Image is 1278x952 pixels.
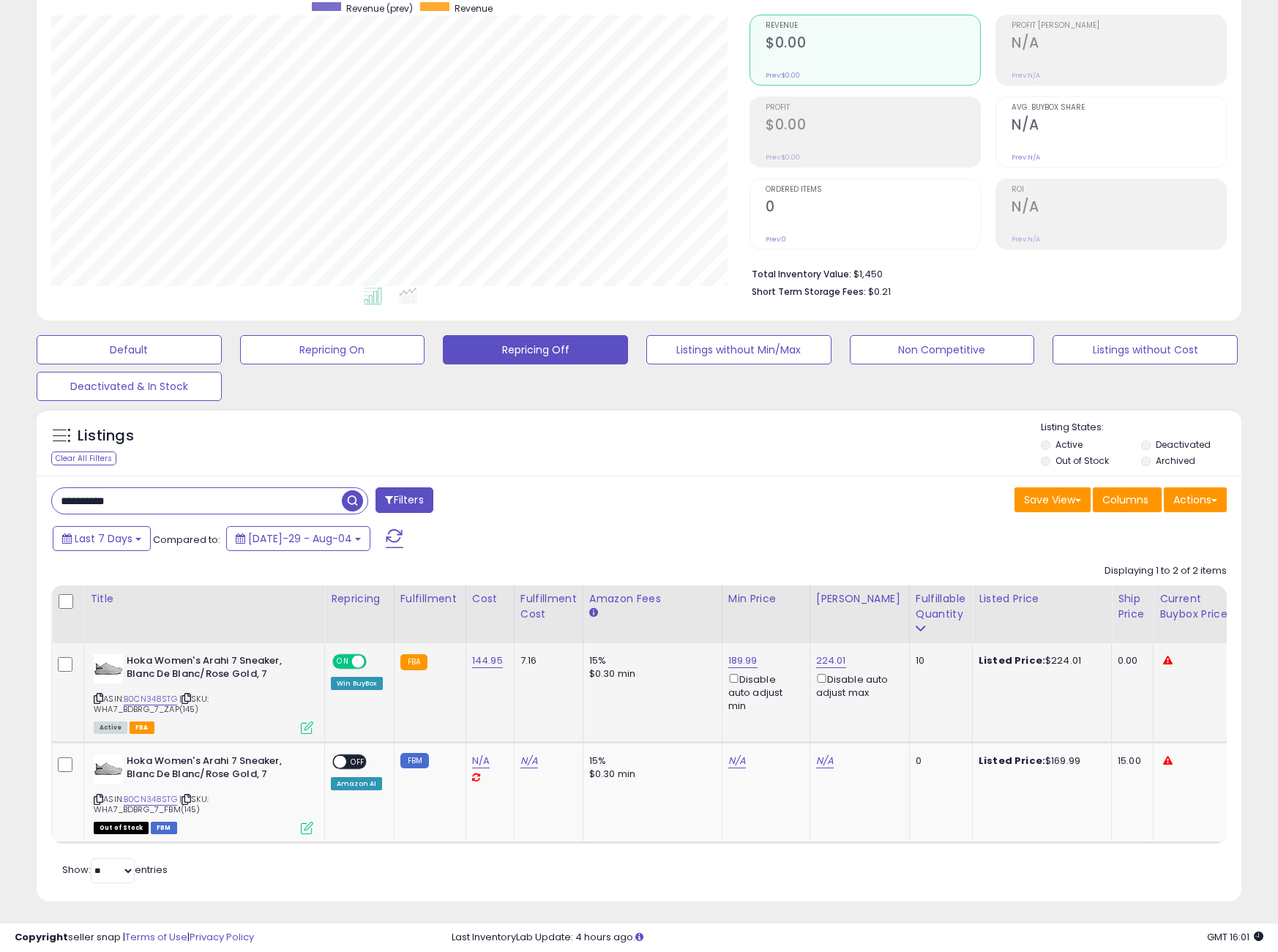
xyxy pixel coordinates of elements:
div: Fulfillment [400,591,460,607]
a: N/A [728,754,746,768]
div: 0 [916,754,961,768]
a: Privacy Policy [190,930,254,944]
a: Terms of Use [125,930,187,944]
h2: N/A [1012,116,1226,136]
img: 31dF0CYrZqL._SL40_.jpg [94,654,123,683]
div: $0.30 min [589,768,711,781]
span: ON [334,655,352,667]
span: Compared to: [153,533,220,547]
b: Total Inventory Value: [752,268,851,280]
small: Prev: $0.00 [766,71,800,80]
div: $224.01 [979,654,1100,667]
div: 15% [589,754,711,768]
div: $169.99 [979,754,1100,768]
h5: Listings [78,426,134,446]
div: Listed Price [979,591,1105,607]
div: 0.00 [1118,654,1142,667]
span: Show: entries [62,863,168,877]
small: Amazon Fees. [589,607,598,620]
button: Default [37,335,222,364]
span: 2025-08-13 16:01 GMT [1207,930,1263,944]
button: Columns [1093,487,1162,512]
b: Listed Price: [979,754,1045,768]
span: Profit [PERSON_NAME] [1012,22,1226,30]
span: [DATE]-29 - Aug-04 [248,531,352,546]
span: ROI [1012,186,1226,194]
span: | SKU: WHA7_BDBRG_7_ZAP(145) [94,693,209,715]
button: Last 7 Days [53,526,151,551]
h2: N/A [1012,198,1226,218]
button: Non Competitive [850,335,1035,364]
small: FBA [400,654,427,670]
span: Ordered Items [766,186,980,194]
a: N/A [816,754,834,768]
label: Active [1055,438,1083,451]
a: N/A [520,754,538,768]
img: 31dF0CYrZqL._SL40_.jpg [94,754,123,784]
span: Avg. Buybox Share [1012,104,1226,112]
li: $1,450 [752,264,1216,282]
div: 15% [589,654,711,667]
small: FBM [400,753,429,768]
span: | SKU: WHA7_BDBRG_7_FBM(145) [94,793,209,815]
h2: $0.00 [766,34,980,54]
h2: $0.00 [766,116,980,136]
label: Archived [1156,454,1195,467]
button: Repricing On [240,335,425,364]
label: Out of Stock [1055,454,1109,467]
div: $0.30 min [589,667,711,681]
b: Hoka Women's Arahi 7 Sneaker, Blanc De Blanc/Rose Gold, 7 [127,754,304,785]
span: Last 7 Days [75,531,132,546]
button: Deactivated & In Stock [37,372,222,401]
div: Clear All Filters [51,451,116,465]
a: 144.95 [472,653,503,668]
div: Min Price [728,591,804,607]
small: Prev: N/A [1012,153,1040,162]
div: Disable auto adjust max [816,671,898,700]
div: Win BuyBox [331,677,383,690]
span: Revenue [766,22,980,30]
div: Disable auto adjust min [728,671,799,713]
p: Listing States: [1041,421,1241,435]
a: 224.01 [816,653,846,668]
button: Repricing Off [443,335,628,364]
button: [DATE]-29 - Aug-04 [226,526,370,551]
div: 15.00 [1118,754,1142,768]
span: OFF [346,755,370,768]
strong: Copyright [15,930,68,944]
span: FBA [130,722,154,734]
button: Actions [1164,487,1227,512]
div: Repricing [331,591,388,607]
h2: N/A [1012,34,1226,54]
a: B0CN348STG [124,693,177,705]
span: Revenue [455,2,493,15]
div: Cost [472,591,508,607]
div: Current Buybox Price [1159,591,1235,622]
div: 7.16 [520,654,572,667]
button: Listings without Cost [1053,335,1238,364]
div: Title [90,591,318,607]
div: [PERSON_NAME] [816,591,903,607]
span: $0.21 [868,285,891,299]
span: All listings currently available for purchase on Amazon [94,722,127,734]
a: 189.99 [728,653,758,668]
div: Fulfillment Cost [520,591,577,622]
small: Prev: N/A [1012,235,1040,244]
small: Prev: 0 [766,235,786,244]
b: Short Term Storage Fees: [752,285,866,298]
span: Revenue (prev) [346,2,413,15]
b: Hoka Women's Arahi 7 Sneaker, Blanc De Blanc/Rose Gold, 7 [127,654,304,685]
span: All listings that are currently out of stock and unavailable for purchase on Amazon [94,822,149,834]
div: Ship Price [1118,591,1147,622]
button: Filters [375,487,433,513]
small: Prev: $0.00 [766,153,800,162]
span: Profit [766,104,980,112]
div: Displaying 1 to 2 of 2 items [1105,564,1227,578]
h2: 0 [766,198,980,218]
b: Listed Price: [979,653,1045,667]
a: B0CN348STG [124,793,177,806]
small: Prev: N/A [1012,71,1040,80]
a: N/A [472,754,490,768]
span: Columns [1102,492,1148,507]
div: Fulfillable Quantity [916,591,966,622]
